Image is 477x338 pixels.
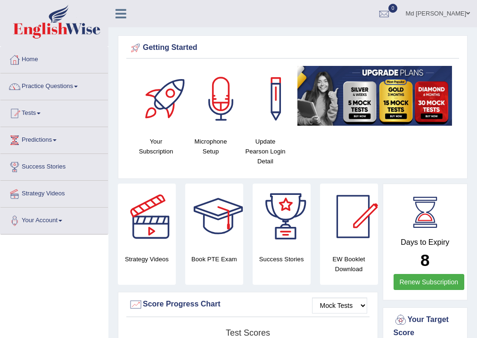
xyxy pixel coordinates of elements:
h4: Book PTE Exam [185,254,243,264]
a: Success Stories [0,154,108,177]
h4: Microphone Setup [188,137,233,156]
span: 0 [388,4,398,13]
a: Renew Subscription [394,274,465,290]
img: small5.jpg [297,66,452,126]
h4: Days to Expiry [394,238,457,247]
b: 8 [420,251,429,269]
h4: Strategy Videos [118,254,176,264]
a: Tests [0,100,108,124]
tspan: Test scores [226,328,270,338]
a: Strategy Videos [0,181,108,204]
h4: Update Pearson Login Detail [243,137,288,166]
a: Practice Questions [0,73,108,97]
h4: EW Booklet Download [320,254,378,274]
a: Your Account [0,208,108,231]
div: Getting Started [129,41,457,55]
div: Score Progress Chart [129,298,367,312]
h4: Your Subscription [133,137,179,156]
a: Predictions [0,127,108,151]
a: Home [0,47,108,70]
h4: Success Stories [253,254,311,264]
